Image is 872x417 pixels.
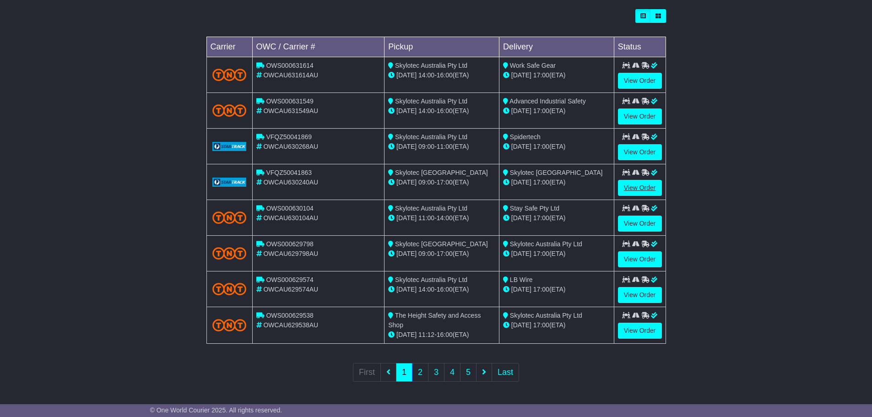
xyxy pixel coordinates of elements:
span: OWS000629538 [266,312,314,319]
img: TNT_Domestic.png [212,69,247,81]
td: Carrier [206,37,252,57]
span: Skylotec Australia Pty Ltd [510,312,582,319]
div: (ETA) [503,142,610,152]
td: Delivery [499,37,614,57]
span: OWCAU631614AU [263,71,318,79]
span: 17:00 [533,286,549,293]
div: (ETA) [503,178,610,187]
span: OWS000630104 [266,205,314,212]
span: [DATE] [511,321,531,329]
img: TNT_Domestic.png [212,247,247,260]
span: [DATE] [511,179,531,186]
span: 11:00 [437,143,453,150]
a: View Order [618,251,662,267]
div: (ETA) [503,213,610,223]
div: - (ETA) [388,249,495,259]
span: [DATE] [511,286,531,293]
span: OWS000629574 [266,276,314,283]
span: Skylotec Australia Pty Ltd [510,240,582,248]
span: [DATE] [396,214,417,222]
span: [DATE] [396,71,417,79]
span: LB Wire [510,276,533,283]
span: 17:00 [533,107,549,114]
span: [DATE] [396,286,417,293]
span: 16:00 [437,71,453,79]
span: 17:00 [533,321,549,329]
span: Advanced Industrial Safety [509,97,586,105]
span: 14:00 [437,214,453,222]
span: 09:00 [418,143,434,150]
img: TNT_Domestic.png [212,283,247,295]
a: View Order [618,323,662,339]
span: [DATE] [396,107,417,114]
div: - (ETA) [388,330,495,340]
img: TNT_Domestic.png [212,211,247,224]
span: OWS000631614 [266,62,314,69]
span: The Height Safety and Access Shop [388,312,481,329]
span: Skylotec Australia Pty Ltd [395,97,467,105]
div: - (ETA) [388,213,495,223]
span: [DATE] [511,107,531,114]
a: 5 [460,363,477,382]
span: Skylotec Australia Pty Ltd [395,133,467,141]
a: 2 [412,363,428,382]
span: Skylotec [GEOGRAPHIC_DATA] [395,169,488,176]
span: 11:00 [418,214,434,222]
span: 16:00 [437,331,453,338]
span: [DATE] [396,250,417,257]
a: View Order [618,180,662,196]
span: 17:00 [533,143,549,150]
span: 17:00 [533,71,549,79]
span: Skylotec Australia Pty Ltd [395,205,467,212]
span: Skylotec [GEOGRAPHIC_DATA] [510,169,603,176]
span: 17:00 [533,250,549,257]
span: 14:00 [418,286,434,293]
span: VFQZ50041869 [266,133,312,141]
span: Work Safe Gear [510,62,556,69]
span: Skylotec Australia Pty Ltd [395,276,467,283]
span: 16:00 [437,286,453,293]
span: 14:00 [418,107,434,114]
span: 17:00 [437,179,453,186]
div: - (ETA) [388,142,495,152]
span: [DATE] [511,250,531,257]
div: (ETA) [503,285,610,294]
span: OWCAU629798AU [263,250,318,257]
span: 09:00 [418,250,434,257]
a: 4 [444,363,460,382]
img: TNT_Domestic.png [212,319,247,331]
a: View Order [618,287,662,303]
span: OWCAU630268AU [263,143,318,150]
span: © One World Courier 2025. All rights reserved. [150,406,282,414]
a: 1 [396,363,412,382]
span: 17:00 [533,179,549,186]
div: - (ETA) [388,178,495,187]
span: 16:00 [437,107,453,114]
span: OWCAU629574AU [263,286,318,293]
a: 3 [428,363,444,382]
img: GetCarrierServiceLogo [212,178,247,187]
div: (ETA) [503,106,610,116]
span: 17:00 [533,214,549,222]
div: (ETA) [503,249,610,259]
span: Skylotec Australia Pty Ltd [395,62,467,69]
span: 11:12 [418,331,434,338]
span: OWCAU631549AU [263,107,318,114]
span: 14:00 [418,71,434,79]
img: GetCarrierServiceLogo [212,142,247,151]
td: Pickup [385,37,499,57]
span: [DATE] [511,214,531,222]
span: 09:00 [418,179,434,186]
span: Stay Safe Pty Ltd [510,205,559,212]
span: OWS000629798 [266,240,314,248]
a: View Order [618,144,662,160]
a: Last [492,363,519,382]
div: (ETA) [503,70,610,80]
div: (ETA) [503,320,610,330]
a: View Order [618,73,662,89]
div: - (ETA) [388,106,495,116]
div: - (ETA) [388,285,495,294]
span: OWCAU630104AU [263,214,318,222]
span: [DATE] [511,71,531,79]
span: OWS000631549 [266,97,314,105]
